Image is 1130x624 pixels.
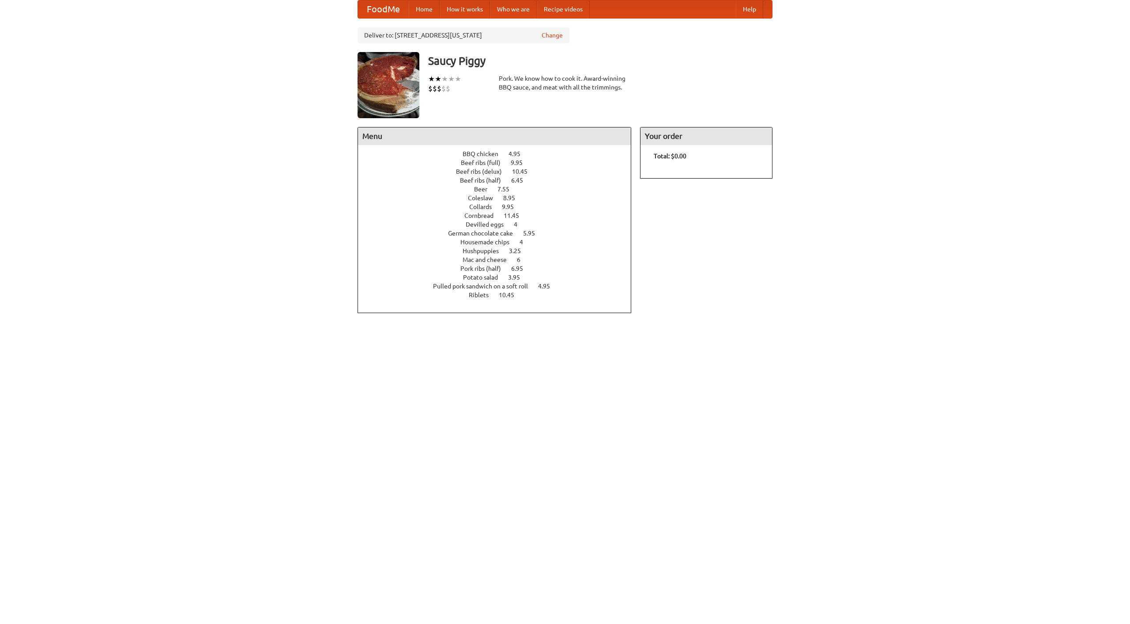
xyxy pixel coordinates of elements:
span: Devilled eggs [466,221,512,228]
h4: Menu [358,127,631,145]
span: Coleslaw [468,194,502,202]
span: 4.95 [538,283,559,290]
span: 9.95 [502,203,523,210]
span: Beer [474,186,496,193]
span: Hushpuppies [463,247,508,254]
a: Home [409,0,440,18]
div: Deliver to: [STREET_ADDRESS][US_STATE] [358,27,569,43]
a: Who we are [490,0,537,18]
li: $ [446,84,450,93]
a: Recipe videos [537,0,590,18]
span: Beef ribs (delux) [456,168,511,175]
span: Collards [469,203,501,210]
a: BBQ chicken 4.95 [463,150,537,157]
a: Beef ribs (full) 9.95 [461,159,539,166]
img: angular.jpg [358,52,419,118]
a: Hushpuppies 3.25 [463,247,537,254]
a: Coleslaw 8.95 [468,194,531,202]
li: $ [428,84,433,93]
span: 5.95 [523,230,544,237]
div: Pork. We know how to cook it. Award-winning BBQ sauce, and meat with all the trimmings. [499,74,631,92]
li: ★ [448,74,455,84]
span: 4.95 [508,150,529,157]
span: 8.95 [503,194,524,202]
a: Cornbread 11.45 [464,212,535,219]
a: Pork ribs (half) 6.95 [460,265,539,272]
a: Pulled pork sandwich on a soft roll 4.95 [433,283,566,290]
a: Beef ribs (half) 6.45 [460,177,539,184]
li: ★ [455,74,461,84]
a: Change [542,31,563,40]
h3: Saucy Piggy [428,52,772,70]
span: Mac and cheese [463,256,516,263]
li: $ [433,84,437,93]
span: 11.45 [504,212,528,219]
a: Potato salad 3.95 [463,274,536,281]
li: ★ [441,74,448,84]
span: 7.55 [497,186,518,193]
span: Potato salad [463,274,507,281]
b: Total: $0.00 [654,153,686,160]
span: Pulled pork sandwich on a soft roll [433,283,537,290]
span: 6 [517,256,529,263]
span: Pork ribs (half) [460,265,510,272]
a: Help [736,0,763,18]
a: How it works [440,0,490,18]
span: 3.95 [508,274,529,281]
span: Cornbread [464,212,502,219]
li: ★ [428,74,435,84]
li: $ [437,84,441,93]
span: 9.95 [511,159,531,166]
span: Riblets [469,291,497,299]
span: 10.45 [499,291,523,299]
a: Collards 9.95 [469,203,530,210]
li: ★ [435,74,441,84]
a: Riblets 10.45 [469,291,531,299]
span: Housemade chips [460,239,518,246]
a: Mac and cheese 6 [463,256,537,263]
li: $ [441,84,446,93]
span: Beef ribs (full) [461,159,509,166]
span: 3.25 [509,247,530,254]
a: Beer 7.55 [474,186,526,193]
a: Housemade chips 4 [460,239,539,246]
span: 4 [520,239,532,246]
span: BBQ chicken [463,150,507,157]
span: German chocolate cake [448,230,522,237]
a: Beef ribs (delux) 10.45 [456,168,544,175]
span: 4 [514,221,526,228]
a: German chocolate cake 5.95 [448,230,551,237]
span: 10.45 [512,168,536,175]
a: Devilled eggs 4 [466,221,534,228]
span: Beef ribs (half) [460,177,510,184]
h4: Your order [640,127,772,145]
span: 6.95 [511,265,532,272]
a: FoodMe [358,0,409,18]
span: 6.45 [511,177,532,184]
